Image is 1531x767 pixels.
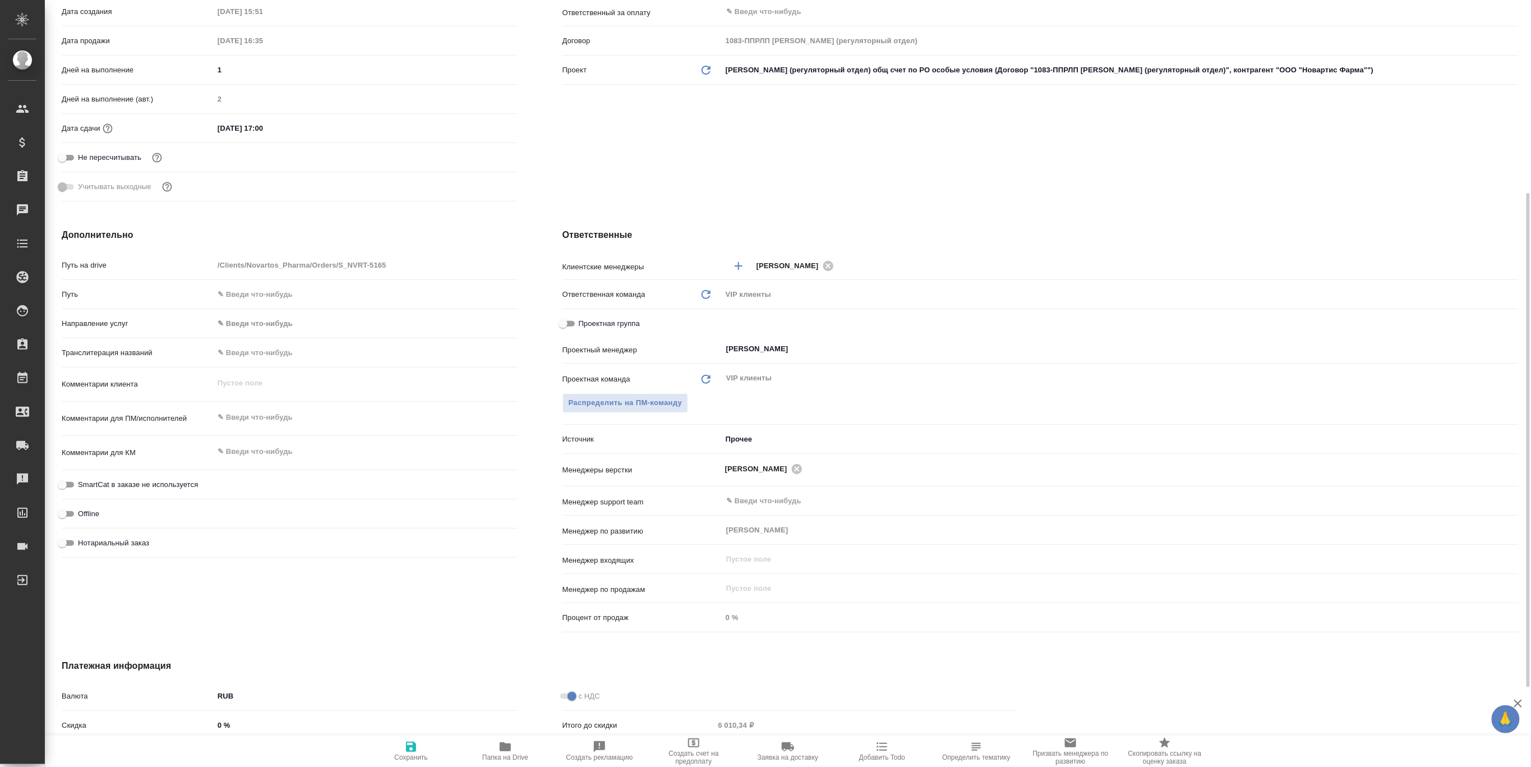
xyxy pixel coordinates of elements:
span: [PERSON_NAME] [757,260,826,272]
p: Проектная команда [562,374,630,385]
span: 🙏 [1496,708,1515,731]
p: Валюта [62,691,214,702]
span: [PERSON_NAME] [725,463,794,475]
p: Договор [562,35,722,47]
input: ✎ Введи что-нибудь [214,717,518,733]
input: Пустое поле [214,33,312,49]
span: Заявка на доставку [758,754,818,761]
p: Процент от продаж [562,612,722,623]
p: Менеджер по развитию [562,526,722,537]
h4: Платежная информация [62,659,1018,673]
div: VIP клиенты [722,285,1519,304]
span: Распределить на ПМ-команду [569,397,683,410]
input: Пустое поле [725,553,1492,566]
div: [PERSON_NAME] [757,259,837,273]
p: Путь на drive [62,260,214,271]
input: Пустое поле [214,91,518,107]
p: Скидка [62,720,214,731]
button: Папка на Drive [458,736,552,767]
button: Добавить Todo [835,736,929,767]
button: Включи, если не хочешь, чтобы указанная дата сдачи изменилась после переставления заказа в 'Подтв... [150,150,164,165]
div: [PERSON_NAME] [725,462,806,476]
p: Менеджер входящих [562,555,722,566]
div: ✎ Введи что-нибудь [214,314,518,333]
input: Пустое поле [214,3,312,20]
span: Папка на Drive [482,754,528,761]
button: Скопировать ссылку на оценку заказа [1118,736,1212,767]
p: Дата продажи [62,35,214,47]
p: Ответственная команда [562,289,645,300]
button: Если добавить услуги и заполнить их объемом, то дата рассчитается автоматически [100,121,115,136]
p: Комментарии клиента [62,379,214,390]
button: Выбери, если сб и вс нужно считать рабочими днями для выполнения заказа. [160,180,174,194]
span: SmartCat в заказе не используется [78,479,198,490]
div: Прочее [722,430,1519,449]
span: Определить тематику [942,754,1010,761]
span: Offline [78,508,99,520]
button: Open [1512,11,1515,13]
span: Скопировать ссылку на оценку заказа [1124,750,1205,765]
input: ✎ Введи что-нибудь [214,345,518,361]
div: ✎ Введи что-нибудь [218,318,504,329]
p: Дней на выполнение (авт.) [62,94,214,105]
p: Клиентские менеджеры [562,261,722,273]
div: RUB [214,687,518,706]
button: 🙏 [1492,705,1520,733]
button: Создать счет на предоплату [647,736,741,767]
input: Пустое поле [722,609,1519,626]
span: В заказе уже есть ответственный ПМ или ПМ группа [562,393,689,413]
p: Комментарии для КМ [62,447,214,458]
input: ✎ Введи что-нибудь [214,120,312,136]
span: Сохранить [394,754,428,761]
button: Создать рекламацию [552,736,647,767]
button: Призвать менеджера по развитию [1023,736,1118,767]
input: Пустое поле [725,582,1492,595]
p: Проектный менеджер [562,345,722,356]
input: ✎ Введи что-нибудь [725,5,1478,19]
input: ✎ Введи что-нибудь [214,62,518,78]
span: с НДС [579,691,600,702]
input: ✎ Введи что-нибудь [725,494,1478,508]
span: Создать рекламацию [566,754,633,761]
button: Open [1512,265,1515,267]
span: Учитывать выходные [78,181,151,192]
span: Нотариальный заказ [78,538,149,549]
button: Open [1512,500,1515,502]
span: Призвать менеджера по развитию [1030,750,1111,765]
span: Создать счет на предоплату [653,750,734,765]
p: Ответственный за оплату [562,7,722,19]
p: Путь [62,289,214,300]
p: Источник [562,434,722,445]
button: Распределить на ПМ-команду [562,393,689,413]
button: Open [1512,348,1515,350]
p: Комментарии для ПМ/исполнителей [62,413,214,424]
button: Сохранить [364,736,458,767]
p: Итого до скидки [562,720,714,731]
p: Проект [562,65,587,76]
p: Дата создания [62,6,214,17]
span: Не пересчитывать [78,152,141,163]
h4: Дополнительно [62,228,518,242]
button: Заявка на доставку [741,736,835,767]
button: Добавить менеджера [725,252,752,279]
p: Менеджер support team [562,497,722,508]
input: ✎ Введи что-нибудь [214,286,518,302]
p: Дата сдачи [62,123,100,134]
button: Определить тематику [929,736,1023,767]
input: Пустое поле [722,33,1519,49]
span: Проектная группа [579,318,640,329]
h4: Ответственные [562,228,1519,242]
p: Транслитерация названий [62,347,214,359]
p: Менеджеры верстки [562,465,722,476]
p: Направление услуг [62,318,214,329]
input: Пустое поле [214,257,518,273]
button: Open [1512,468,1515,470]
input: Пустое поле [714,717,1018,733]
p: Менеджер по продажам [562,584,722,595]
span: Добавить Todo [859,754,905,761]
p: Дней на выполнение [62,65,214,76]
div: [PERSON_NAME] (регуляторный отдел) общ счет по РО особые условия (Договор "1083-ППРЛП [PERSON_NAM... [722,61,1519,80]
